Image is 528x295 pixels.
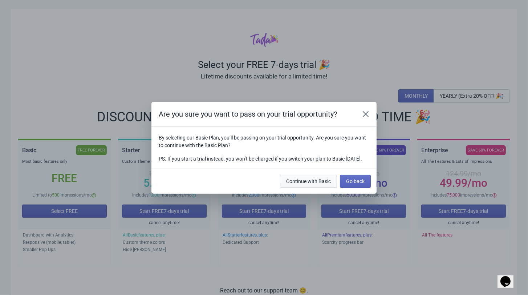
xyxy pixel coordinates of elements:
span: Continue with Basic [286,178,331,184]
h2: Are you sure you want to pass on your trial opportunity? [159,109,352,119]
iframe: chat widget [497,266,521,288]
p: By selecting our Basic Plan, you’ll be passing on your trial opportunity. Are you sure you want t... [159,134,369,149]
button: Go back [340,175,371,188]
p: PS. If you start a trial instead, you won’t be charged if you switch your plan to Basic [DATE]. [159,155,369,163]
button: Close [359,108,372,121]
span: Go back [346,178,365,184]
button: Continue with Basic [280,175,337,188]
